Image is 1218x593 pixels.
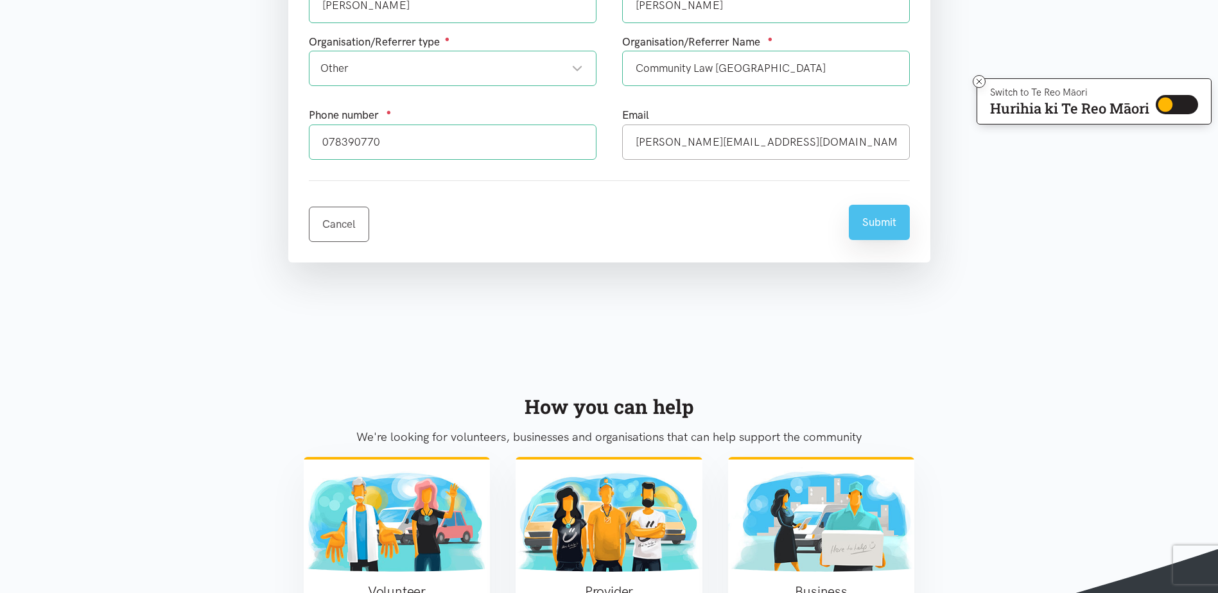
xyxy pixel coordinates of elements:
[445,34,450,44] sup: ●
[309,33,596,51] div: Organisation/Referrer type
[622,107,649,124] label: Email
[320,60,583,77] div: Other
[304,427,915,447] p: We're looking for volunteers, businesses and organisations that can help support the community
[309,107,379,124] label: Phone number
[304,391,915,422] div: How you can help
[849,205,910,240] button: Submit
[990,89,1149,96] p: Switch to Te Reo Māori
[309,207,369,242] a: Cancel
[387,107,392,117] sup: ●
[622,33,760,51] label: Organisation/Referrer Name
[768,34,773,44] sup: ●
[990,103,1149,114] p: Hurihia ki Te Reo Māori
